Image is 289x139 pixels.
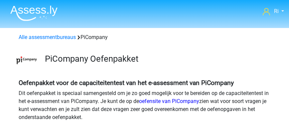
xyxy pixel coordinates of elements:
b: Oefenpakket voor de capaciteitentest van het e-assessment van PiCompany [19,79,234,87]
img: Assessly [10,5,58,21]
a: oefensite van PiCompany [139,98,199,104]
div: PiCompany [16,33,273,41]
span: Ri [274,8,279,14]
img: picompany.png [16,49,37,71]
h3: PiCompany Oefenpakket [45,54,268,64]
a: Ri [263,7,284,15]
a: Alle assessmentbureaus [19,34,76,40]
p: Dit oefenpakket is speciaal samengesteld om je zo goed mogelijk voor te bereiden op de capaciteit... [19,89,270,121]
